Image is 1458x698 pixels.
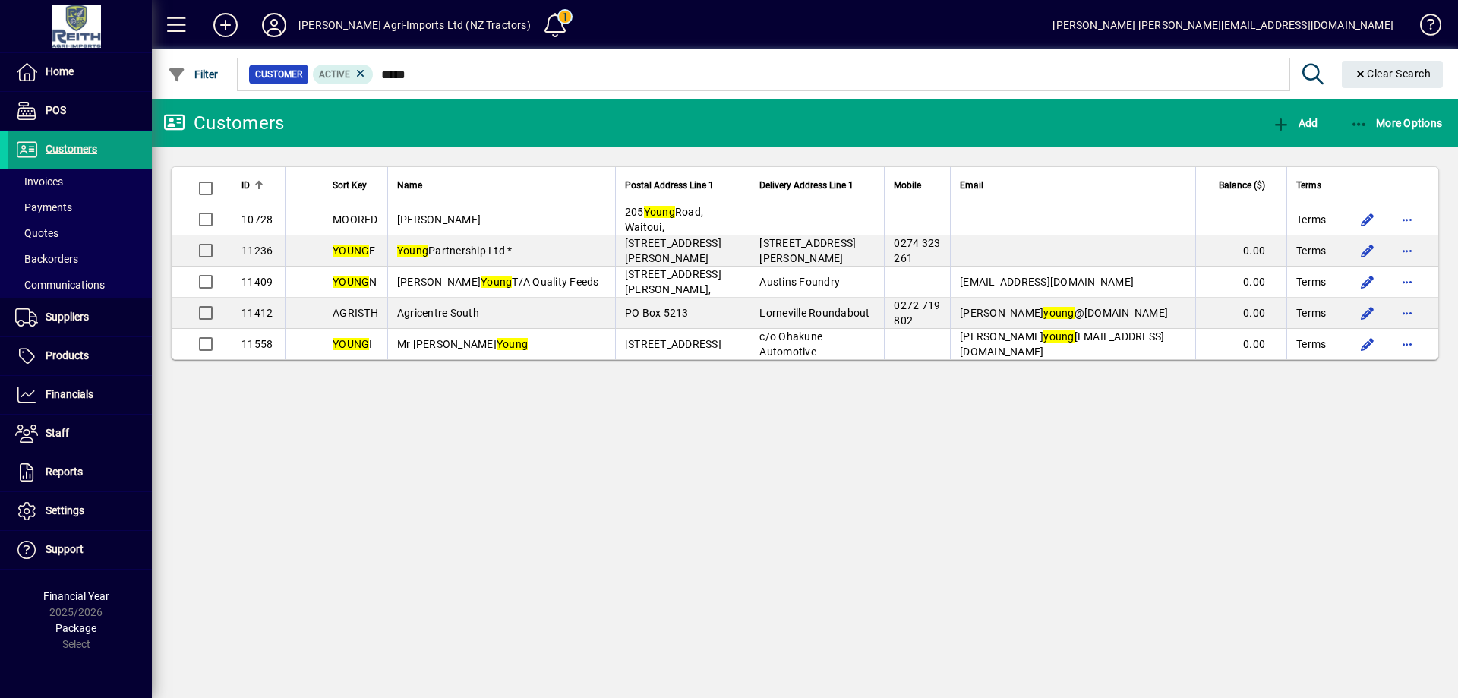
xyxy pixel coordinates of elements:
span: I [333,338,373,350]
td: 0.00 [1195,298,1286,329]
button: Edit [1355,238,1380,263]
div: [PERSON_NAME] Agri-Imports Ltd (NZ Tractors) [298,13,531,37]
span: Customer [255,67,302,82]
span: Partnership Ltd * [397,245,513,257]
a: Staff [8,415,152,453]
span: [STREET_ADDRESS] [625,338,721,350]
span: [PERSON_NAME] [EMAIL_ADDRESS][DOMAIN_NAME] [960,330,1164,358]
span: Financial Year [43,590,109,602]
a: Backorders [8,246,152,272]
span: Terms [1296,305,1326,321]
span: Products [46,349,89,362]
span: Clear Search [1354,68,1431,80]
span: POS [46,104,66,116]
span: Terms [1296,336,1326,352]
td: 0.00 [1195,329,1286,359]
em: Young [397,245,428,257]
span: Mr [PERSON_NAME] [397,338,528,350]
span: ID [241,177,250,194]
span: 11409 [241,276,273,288]
span: [PERSON_NAME] @[DOMAIN_NAME] [960,307,1168,319]
button: Edit [1355,207,1380,232]
span: [STREET_ADDRESS][PERSON_NAME] [625,237,721,264]
td: 0.00 [1195,267,1286,298]
span: Communications [15,279,105,291]
span: 11412 [241,307,273,319]
button: Edit [1355,270,1380,294]
a: Products [8,337,152,375]
span: Austins Foundry [759,276,840,288]
div: [PERSON_NAME] [PERSON_NAME][EMAIL_ADDRESS][DOMAIN_NAME] [1052,13,1393,37]
span: Invoices [15,175,63,188]
span: c/o Ohakune Automotive [759,330,822,358]
button: More options [1395,238,1419,263]
span: Agricentre South [397,307,479,319]
a: POS [8,92,152,130]
div: Email [960,177,1186,194]
button: Edit [1355,301,1380,325]
button: Clear [1342,61,1444,88]
span: Terms [1296,212,1326,227]
span: N [333,276,377,288]
em: YOUNG [333,338,369,350]
span: Terms [1296,177,1321,194]
span: Sort Key [333,177,367,194]
span: Active [319,69,350,80]
div: ID [241,177,276,194]
span: More Options [1350,117,1443,129]
span: Mobile [894,177,921,194]
a: Home [8,53,152,91]
em: Young [644,206,675,218]
em: YOUNG [333,245,369,257]
a: Communications [8,272,152,298]
span: Terms [1296,243,1326,258]
span: 10728 [241,213,273,226]
span: Payments [15,201,72,213]
a: Knowledge Base [1409,3,1439,52]
div: Name [397,177,606,194]
span: Reports [46,466,83,478]
a: Invoices [8,169,152,194]
span: PO Box 5213 [625,307,689,319]
span: E [333,245,376,257]
em: Young [497,338,528,350]
button: More options [1395,270,1419,294]
mat-chip: Activation Status: Active [313,65,374,84]
span: [PERSON_NAME] [397,213,481,226]
span: MOORED [333,213,378,226]
span: AGRISTH [333,307,378,319]
span: Add [1272,117,1318,129]
button: More Options [1346,109,1447,137]
button: Filter [164,61,222,88]
em: young [1043,330,1074,343]
span: [STREET_ADDRESS][PERSON_NAME], [625,268,721,295]
span: 0272 719 802 [894,299,940,327]
span: Terms [1296,274,1326,289]
span: Delivery Address Line 1 [759,177,854,194]
span: 11558 [241,338,273,350]
span: [PERSON_NAME] T/A Quality Feeds [397,276,599,288]
span: Financials [46,388,93,400]
a: Financials [8,376,152,414]
a: Quotes [8,220,152,246]
button: Profile [250,11,298,39]
span: Staff [46,427,69,439]
span: [EMAIL_ADDRESS][DOMAIN_NAME] [960,276,1134,288]
span: Balance ($) [1219,177,1265,194]
span: Home [46,65,74,77]
span: 11236 [241,245,273,257]
span: Customers [46,143,97,155]
td: 0.00 [1195,235,1286,267]
button: More options [1395,207,1419,232]
span: Backorders [15,253,78,265]
span: [STREET_ADDRESS][PERSON_NAME] [759,237,856,264]
span: Lorneville Roundabout [759,307,869,319]
span: Suppliers [46,311,89,323]
span: 205 Road, Waitoui, [625,206,703,233]
em: YOUNG [333,276,369,288]
div: Balance ($) [1205,177,1279,194]
span: Email [960,177,983,194]
button: Edit [1355,332,1380,356]
em: Young [481,276,512,288]
button: More options [1395,301,1419,325]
